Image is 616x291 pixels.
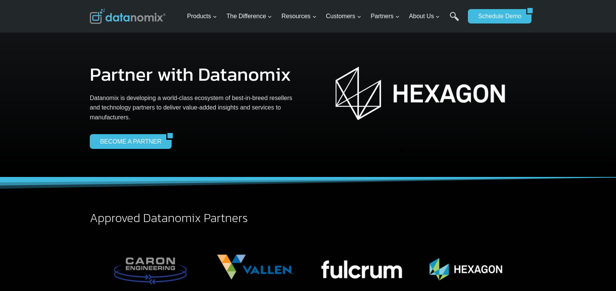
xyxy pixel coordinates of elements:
nav: Primary Navigation [184,4,464,29]
span: Partners [371,11,399,21]
button: Go to slide 1 [400,150,404,153]
a: Schedule Demo [468,9,526,23]
a: Search [450,12,459,29]
button: Go to slide 6 [430,150,434,153]
a: BECOME A PARTNER [90,134,166,149]
span: Resources [281,11,316,21]
button: Go to slide 3 [412,150,416,153]
ul: Select a slide to show [314,149,526,155]
button: Go to slide 7 [436,150,440,153]
img: Datanomix [90,9,166,24]
span: Customers [326,11,361,21]
h2: Approved Datanomix Partners [90,212,526,224]
p: Datanomix is developing a world-class ecosystem of best-in-breed resellers and technology partner... [90,93,302,122]
span: Products [187,11,217,21]
div: 1 of 7 [314,57,526,145]
span: The Difference [227,11,272,21]
button: Go to slide 2 [406,150,410,153]
button: Go to slide 4 [418,150,422,153]
h1: Partner with Datanomix [90,65,302,84]
button: Go to slide 5 [424,150,428,153]
span: About Us [409,11,440,21]
img: Hexagon + Datanomix [335,64,505,122]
